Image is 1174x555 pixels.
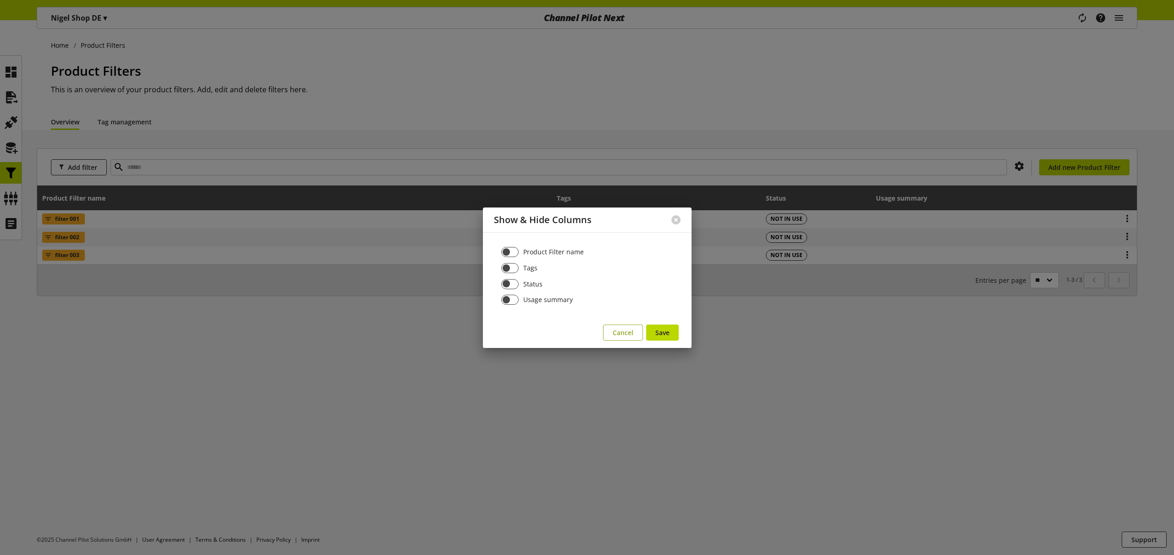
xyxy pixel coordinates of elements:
[613,328,633,337] span: Cancel
[519,263,537,273] span: Tags
[655,328,670,337] span: Save
[519,295,573,304] span: Usage summary
[494,215,592,225] h2: Show & Hide Columns
[519,279,543,289] span: Status
[519,247,584,257] span: Product Filter name
[646,325,679,341] button: Save
[603,325,643,341] button: Cancel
